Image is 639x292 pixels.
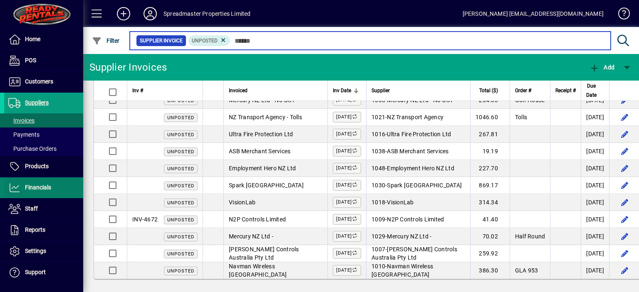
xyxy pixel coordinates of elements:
label: [DATE] [333,231,361,242]
span: Invoiced [229,86,248,95]
span: Unposted [167,115,194,120]
span: ASB Merchant Services [229,148,290,155]
label: [DATE] [333,112,361,123]
span: [PERSON_NAME] Controls Australia Pty Ltd [372,246,457,261]
label: [DATE] [333,248,361,259]
a: Settings [4,241,83,262]
button: Profile [137,6,163,21]
div: Total ($) [476,86,505,95]
span: Payments [8,131,40,138]
div: Supplier Invoices [89,61,167,74]
td: 1046.60 [470,109,510,126]
button: Filter [90,33,122,48]
div: Inv Date [333,86,361,95]
span: NZ Transport Agency [387,114,443,120]
span: Customers [25,78,53,85]
span: Unposted [167,200,194,206]
span: Mercury NZ Ltd - [229,233,273,240]
label: [DATE] [333,129,361,140]
span: 1030 [372,182,385,189]
button: Edit [618,213,631,226]
a: Purchase Orders [4,142,83,156]
span: Ultra Fire Protection Ltd [229,131,293,137]
a: Products [4,156,83,177]
a: Payments [4,128,83,142]
button: Edit [618,179,631,192]
td: [DATE] [581,177,609,194]
button: Edit [618,230,631,243]
div: Order # [515,86,545,95]
span: Suppliers [25,99,49,106]
span: Unposted [167,166,194,172]
span: Unposted [167,149,194,155]
span: VisionLab [229,199,255,206]
span: 1016 [372,131,385,137]
td: 259.92 [470,245,510,262]
button: Add [110,6,137,21]
a: Customers [4,71,83,92]
span: Unposted [167,268,194,274]
div: Due Date [586,81,604,100]
td: [DATE] [581,262,609,279]
td: [DATE] [581,211,609,228]
span: Navman Wireless [GEOGRAPHIC_DATA] [372,263,433,278]
td: [DATE] [581,194,609,211]
td: 41.40 [470,211,510,228]
button: Edit [618,162,631,175]
span: Reports [25,226,45,233]
a: Home [4,29,83,50]
div: Supplier [372,86,465,95]
span: Spark [GEOGRAPHIC_DATA] [387,182,462,189]
button: Edit [618,264,631,277]
button: Edit [618,247,631,260]
span: 1007 [372,246,385,253]
td: - [366,109,470,126]
button: Edit [618,110,631,124]
span: Unposted [192,38,218,44]
span: Financials [25,184,51,191]
span: 1038 [372,148,385,155]
span: Order # [515,86,531,95]
span: Unposted [167,234,194,240]
td: [DATE] [581,143,609,160]
td: 227.70 [470,160,510,177]
span: NZ Transport Agency - Tolls [229,114,302,120]
span: Employment Hero NZ Ltd [387,165,454,172]
button: Edit [618,196,631,209]
span: GLA 953 [515,267,538,274]
span: Ultra Fire Protection Ltd [387,131,451,137]
span: N2P Controls Limited [229,216,286,223]
span: 1018 [372,199,385,206]
div: Inv # [132,86,198,95]
div: [PERSON_NAME] [EMAIL_ADDRESS][DOMAIN_NAME] [463,7,604,20]
span: Total ($) [479,86,498,95]
span: INV-4672 [132,216,158,223]
span: 1009 [372,216,385,223]
span: Support [25,269,46,275]
span: Supplier [372,86,390,95]
a: Staff [4,199,83,219]
mat-chip: Invoice Status: Unposted [188,35,230,46]
td: 386.30 [470,262,510,279]
td: - [366,143,470,160]
span: Tolls [515,114,527,120]
span: Filter [92,37,120,44]
td: - [366,262,470,279]
label: [DATE] [333,146,361,157]
td: 869.17 [470,177,510,194]
span: Unposted [167,183,194,189]
span: Add [589,64,614,71]
label: [DATE] [333,163,361,174]
span: Receipt # [555,86,576,95]
span: Purchase Orders [8,145,57,152]
label: [DATE] [333,197,361,208]
button: Edit [618,128,631,141]
span: 1048 [372,165,385,172]
span: Inv Date [333,86,351,95]
a: Invoices [4,113,83,128]
td: - [366,160,470,177]
span: Half Round [515,233,545,240]
span: Unposted [167,98,194,103]
div: Spreadmaster Properties Limited [163,7,250,20]
span: N2P Controls Limited [387,216,444,223]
